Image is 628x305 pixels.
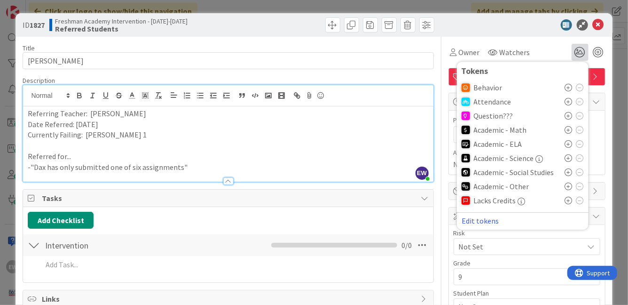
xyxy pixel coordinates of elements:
[454,230,600,236] div: Risk
[28,151,428,162] p: Referred for...
[23,52,433,69] input: type card name here...
[454,115,600,125] span: Planned Dates
[474,83,502,92] span: Behavior
[459,270,579,283] span: 9
[474,196,516,205] span: Lacks Credits
[28,162,428,173] p: -"Dax has only submitted one of six assignments"
[30,20,45,30] b: 1827
[474,154,534,162] span: Academic - Science
[55,17,188,25] span: Freshman Academy Intervention - [DATE]-[DATE]
[28,108,428,119] p: Referring Teacher: [PERSON_NAME]
[454,148,600,158] span: Actual Dates
[55,25,188,32] b: Referred Students
[474,168,554,177] span: Academic - Social Studies
[474,182,529,191] span: Academic - Other
[42,293,416,305] span: Links
[459,240,579,253] span: Not Set
[402,240,412,251] span: 0 / 0
[454,159,503,170] span: Not Started Yet
[474,126,527,134] span: Academic - Math
[474,140,522,148] span: Academic - ELA
[28,129,428,140] p: Currently Failing: [PERSON_NAME] 1
[416,167,429,180] span: EW
[474,112,513,120] span: Question???
[23,76,55,85] span: Description
[23,19,45,31] span: ID
[42,237,211,254] input: Add Checklist...
[28,119,428,130] p: Date Referred: [DATE]
[42,193,416,204] span: Tasks
[462,217,500,225] button: Edit tokens
[459,47,480,58] span: Owner
[28,212,94,229] button: Add Checklist
[500,47,530,58] span: Watchers
[474,97,511,106] span: Attendance
[20,1,43,13] span: Support
[462,66,584,76] div: Tokens
[454,290,600,297] div: Student Plan
[23,44,35,52] label: Title
[454,260,600,266] div: Grade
